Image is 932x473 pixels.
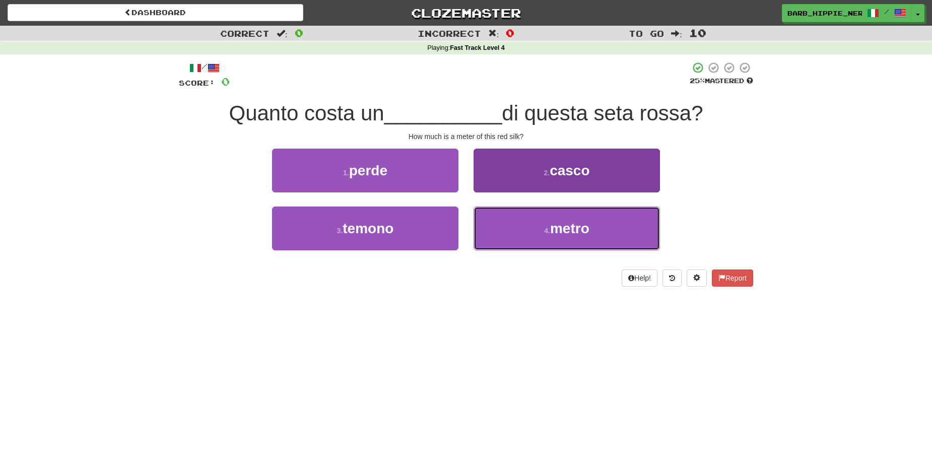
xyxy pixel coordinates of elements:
span: : [277,29,288,38]
small: 2 . [544,169,550,177]
a: Dashboard [8,4,303,21]
span: Score: [179,79,215,87]
span: Correct [220,28,270,38]
span: : [671,29,682,38]
a: barb_hippie_nerd / [782,4,912,22]
small: 3 . [337,227,343,235]
span: Quanto costa un [229,101,384,125]
span: To go [629,28,664,38]
span: di questa seta rossa? [502,101,703,125]
span: temono [343,221,393,236]
button: 3.temono [272,207,458,250]
div: Mastered [690,77,753,86]
button: Round history (alt+y) [662,269,682,287]
span: 0 [221,75,230,88]
span: : [488,29,499,38]
button: Help! [622,269,657,287]
span: 25 % [690,77,705,85]
button: Report [712,269,753,287]
small: 1 . [343,169,349,177]
span: metro [550,221,589,236]
span: __________ [384,101,502,125]
span: Incorrect [418,28,481,38]
small: 4 . [544,227,550,235]
button: 2.casco [474,149,660,192]
button: 1.perde [272,149,458,192]
button: 4.metro [474,207,660,250]
div: How much is a meter of this red silk? [179,131,753,142]
span: 0 [506,27,514,39]
span: / [884,8,889,15]
span: casco [550,163,589,178]
a: Clozemaster [318,4,614,22]
span: 0 [295,27,303,39]
strong: Fast Track Level 4 [450,44,505,51]
span: barb_hippie_nerd [787,9,862,18]
div: / [179,61,230,74]
span: perde [349,163,387,178]
span: 10 [689,27,706,39]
